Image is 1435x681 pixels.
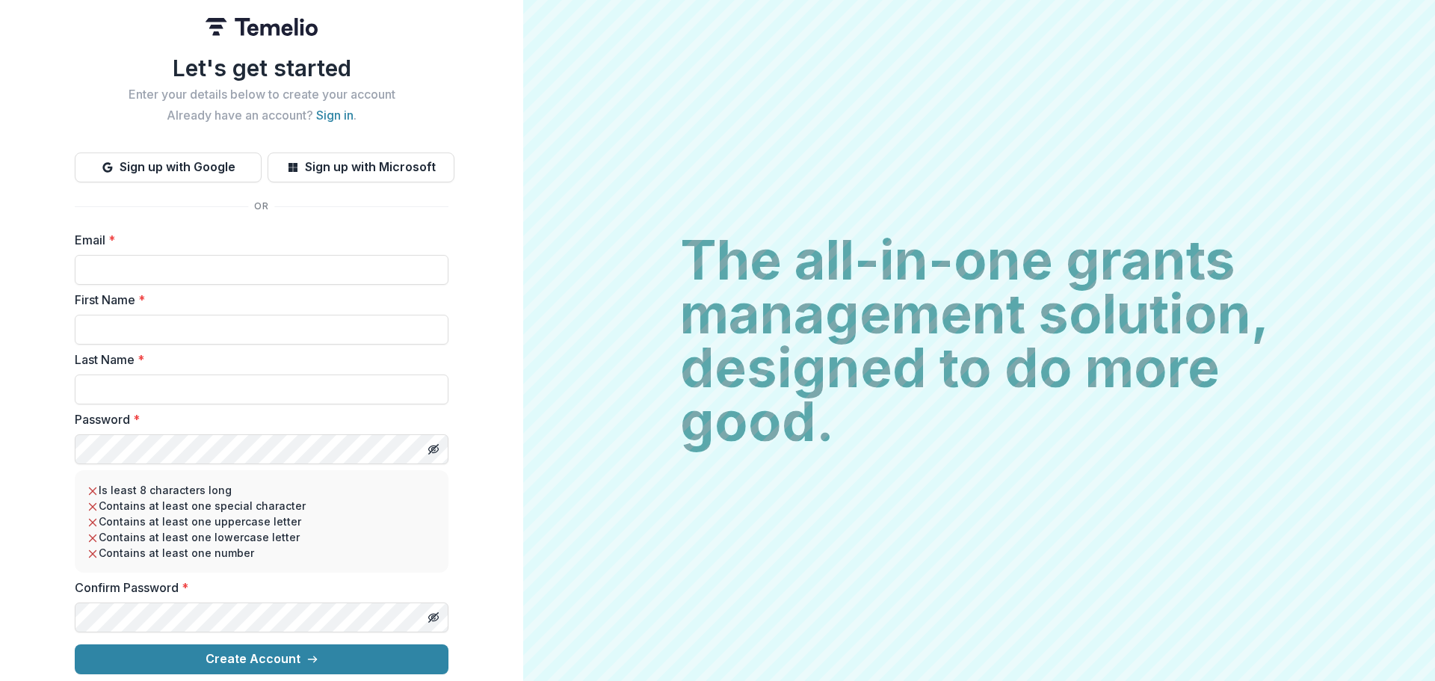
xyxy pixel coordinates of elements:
li: Contains at least one lowercase letter [87,529,436,545]
button: Create Account [75,644,448,674]
a: Sign in [316,108,354,123]
h2: Enter your details below to create your account [75,87,448,102]
label: Last Name [75,351,439,369]
button: Toggle password visibility [422,437,445,461]
button: Sign up with Google [75,152,262,182]
h1: Let's get started [75,55,448,81]
button: Toggle password visibility [422,605,445,629]
label: First Name [75,291,439,309]
li: Contains at least one special character [87,498,436,514]
button: Sign up with Microsoft [268,152,454,182]
img: Temelio [206,18,318,36]
label: Password [75,410,439,428]
h2: Already have an account? . [75,108,448,123]
label: Email [75,231,439,249]
li: Contains at least one uppercase letter [87,514,436,529]
li: Contains at least one number [87,545,436,561]
li: Is least 8 characters long [87,482,436,498]
label: Confirm Password [75,579,439,597]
